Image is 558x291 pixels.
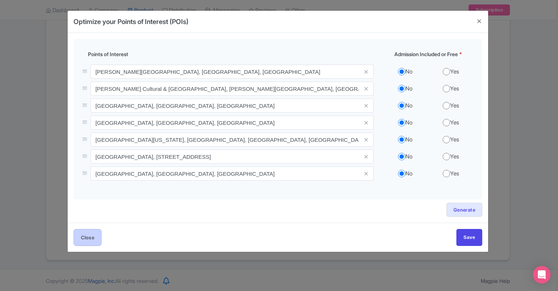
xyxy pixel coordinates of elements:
[450,153,459,161] label: Yes
[405,68,412,76] label: No
[533,266,551,284] div: Open Intercom Messenger
[405,119,412,127] label: No
[405,102,412,110] label: No
[405,153,412,161] label: No
[450,170,459,178] label: Yes
[450,85,459,93] label: Yes
[88,50,128,58] span: Points of Interest
[405,85,412,93] label: No
[450,119,459,127] label: Yes
[74,17,188,27] h4: Optimize your Points of Interest (POIs)
[446,203,482,217] a: Generate
[450,68,459,76] label: Yes
[450,136,459,144] label: Yes
[450,102,459,110] label: Yes
[394,50,458,58] span: Admission Included or Free
[405,136,412,144] label: No
[74,229,102,246] button: Close
[456,229,482,246] input: Save
[405,170,412,178] label: No
[470,11,488,32] button: Close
